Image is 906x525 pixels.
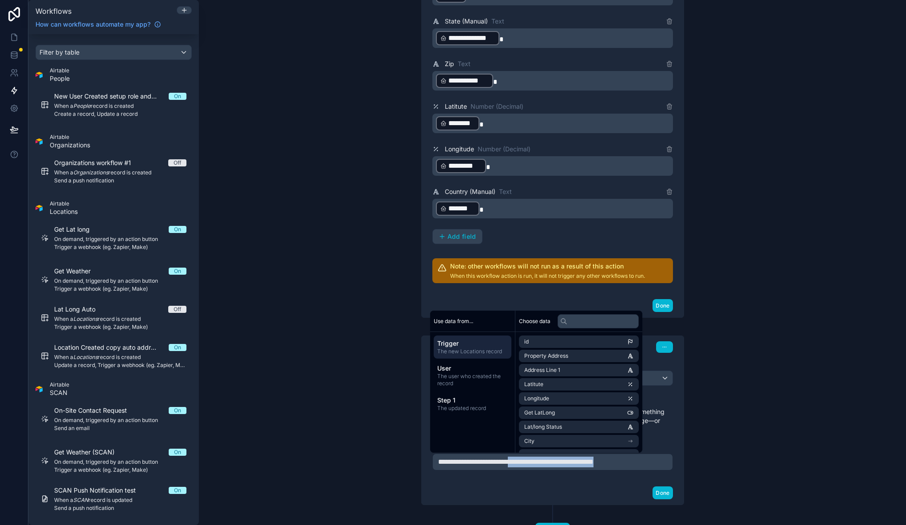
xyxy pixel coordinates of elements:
[499,187,512,196] span: Text
[36,7,71,16] span: Workflows
[433,229,482,244] button: Add field
[653,299,673,312] button: Done
[524,367,560,374] span: Address Line 1
[434,318,473,325] span: Use data from...
[437,405,508,412] span: The updated record
[445,187,495,196] span: Country (Manual)
[437,339,508,348] span: Trigger
[450,272,645,280] p: When this workflow action is run, it will not trigger any other workflows to run.
[445,102,467,111] span: Latitute
[524,352,568,359] span: Property Address
[445,59,454,68] span: Zip
[524,423,562,430] span: Lat/long Status
[32,20,165,29] a: How can workflows automate my app?
[432,229,483,244] button: Add field
[450,262,645,271] h2: Note: other workflows will not run as a result of this action
[36,20,150,29] span: How can workflows automate my app?
[458,59,471,68] span: Text
[437,396,508,405] span: Step 1
[524,438,534,445] span: City
[471,102,523,111] span: Number (Decimal)
[437,373,508,387] span: The user who created the record
[445,145,474,154] span: Longitude
[524,381,543,388] span: Latitute
[437,364,508,373] span: User
[519,318,550,325] span: Choose data
[524,409,555,416] span: Get LatLong
[653,486,673,499] button: Done
[437,348,508,355] span: The new Locations record
[478,145,530,154] span: Number (Decimal)
[524,338,529,345] span: id
[515,332,642,453] div: scrollable content
[445,17,488,26] span: State (Manual)
[491,17,504,26] span: Text
[447,233,476,241] span: Add field
[524,395,549,402] span: Longitude
[430,332,515,419] div: scrollable content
